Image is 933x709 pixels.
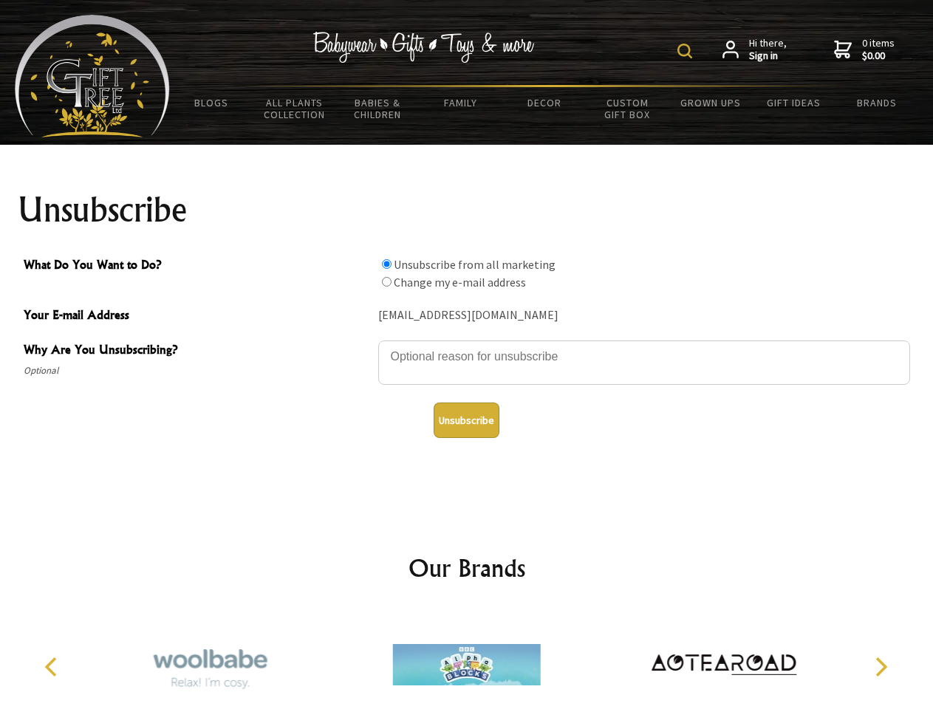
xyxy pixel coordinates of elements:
h1: Unsubscribe [18,192,916,227]
a: Babies & Children [336,87,420,130]
a: Custom Gift Box [586,87,669,130]
a: Brands [835,87,919,118]
a: All Plants Collection [253,87,337,130]
a: BLOGS [170,87,253,118]
img: product search [677,44,692,58]
a: Hi there,Sign in [722,37,787,63]
strong: Sign in [749,49,787,63]
a: Gift Ideas [752,87,835,118]
img: Babyware - Gifts - Toys and more... [15,15,170,137]
button: Unsubscribe [434,403,499,438]
div: [EMAIL_ADDRESS][DOMAIN_NAME] [378,304,910,327]
a: Decor [502,87,586,118]
strong: $0.00 [862,49,895,63]
a: Grown Ups [669,87,752,118]
input: What Do You Want to Do? [382,259,392,269]
button: Next [864,651,897,683]
span: Hi there, [749,37,787,63]
span: Your E-mail Address [24,306,371,327]
span: 0 items [862,36,895,63]
a: Family [420,87,503,118]
span: What Do You Want to Do? [24,256,371,277]
img: Babywear - Gifts - Toys & more [313,32,535,63]
textarea: Why Are You Unsubscribing? [378,340,910,385]
input: What Do You Want to Do? [382,277,392,287]
span: Optional [24,362,371,380]
a: 0 items$0.00 [834,37,895,63]
label: Change my e-mail address [394,275,526,290]
h2: Our Brands [30,550,904,586]
label: Unsubscribe from all marketing [394,257,556,272]
span: Why Are You Unsubscribing? [24,340,371,362]
button: Previous [37,651,69,683]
